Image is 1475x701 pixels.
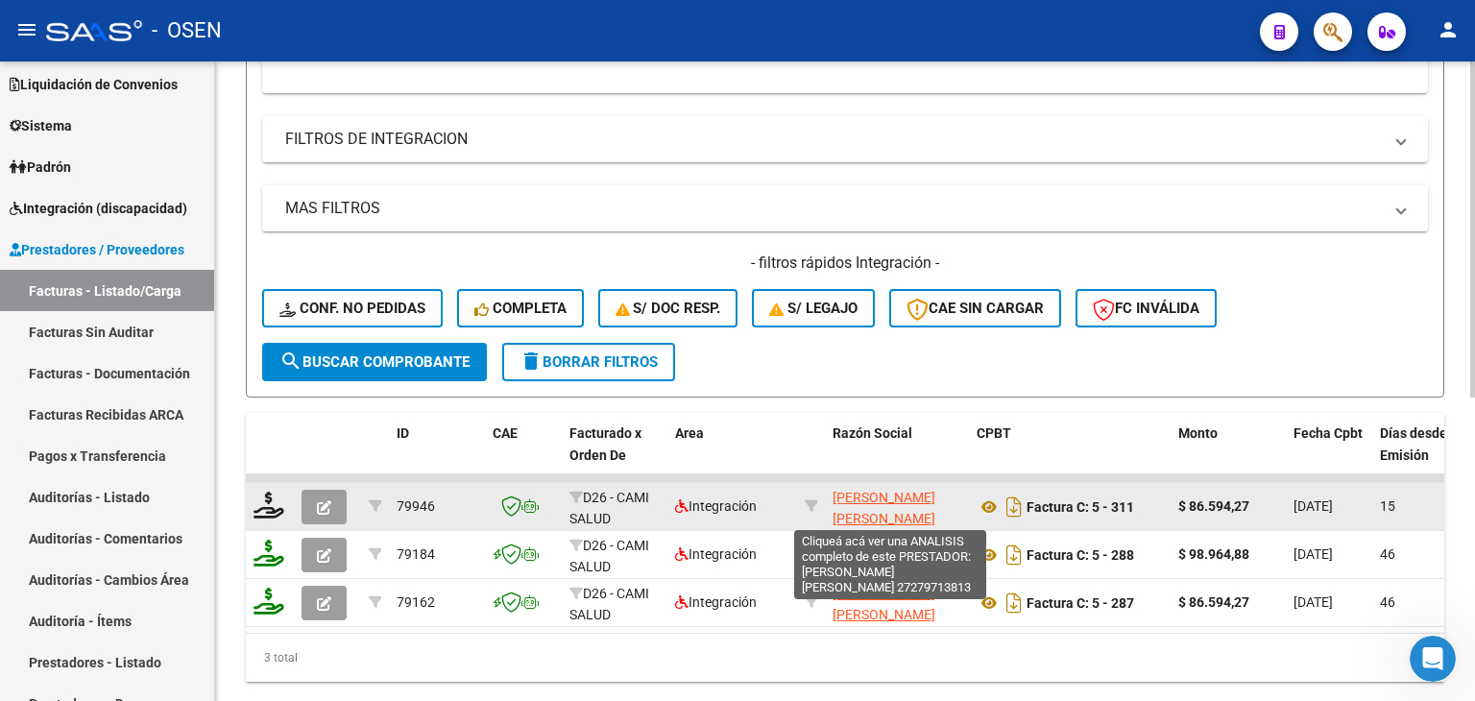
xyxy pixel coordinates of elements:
datatable-header-cell: Días desde Emisión [1372,413,1459,497]
strong: Factura C: 5 - 287 [1027,595,1134,611]
span: - OSEN [152,10,222,52]
mat-panel-title: MAS FILTROS [285,198,1382,219]
span: CAE SIN CARGAR [907,300,1044,317]
span: Prestadores / Proveedores [10,239,184,260]
mat-icon: person [1437,18,1460,41]
button: S/ Doc Resp. [598,289,738,327]
button: Completa [457,289,584,327]
button: Conf. no pedidas [262,289,443,327]
datatable-header-cell: CPBT [969,413,1171,497]
span: Integración [675,594,757,610]
strong: $ 86.594,27 [1178,498,1249,514]
div: 27279713813 [833,583,961,623]
button: CAE SIN CARGAR [889,289,1061,327]
button: S/ legajo [752,289,875,327]
span: FC Inválida [1093,300,1199,317]
span: CPBT [977,425,1011,441]
span: D26 - CAMI SALUD [569,490,649,527]
strong: $ 86.594,27 [1178,594,1249,610]
span: ID [397,425,409,441]
span: Completa [474,300,567,317]
iframe: Intercom live chat [1410,636,1456,682]
datatable-header-cell: ID [389,413,485,497]
span: Integración [675,546,757,562]
span: Integración (discapacidad) [10,198,187,219]
span: [DATE] [1294,594,1333,610]
span: Facturado x Orden De [569,425,641,463]
span: 79184 [397,546,435,562]
mat-expansion-panel-header: MAS FILTROS [262,185,1428,231]
span: Sistema [10,115,72,136]
span: [DATE] [1294,546,1333,562]
span: Buscar Comprobante [279,353,470,371]
span: D26 - CAMI SALUD [569,586,649,623]
button: Borrar Filtros [502,343,675,381]
i: Descargar documento [1002,540,1027,570]
span: 15 [1380,498,1395,514]
mat-panel-title: FILTROS DE INTEGRACION [285,129,1382,150]
div: 27279713813 [833,487,961,527]
span: 79162 [397,594,435,610]
span: Razón Social [833,425,912,441]
span: S/ Doc Resp. [616,300,721,317]
i: Descargar documento [1002,588,1027,618]
datatable-header-cell: Razón Social [825,413,969,497]
span: [PERSON_NAME] [PERSON_NAME] [833,490,935,527]
button: Buscar Comprobante [262,343,487,381]
datatable-header-cell: Monto [1171,413,1286,497]
span: Borrar Filtros [520,353,658,371]
span: Días desde Emisión [1380,425,1447,463]
span: [PERSON_NAME] [PERSON_NAME] [833,586,935,623]
mat-icon: menu [15,18,38,41]
button: FC Inválida [1076,289,1217,327]
div: 3 total [246,634,1444,682]
span: Integración [675,498,757,514]
div: 27279713813 [833,535,961,575]
strong: Factura C: 5 - 288 [1027,547,1134,563]
datatable-header-cell: Facturado x Orden De [562,413,667,497]
datatable-header-cell: CAE [485,413,562,497]
strong: $ 98.964,88 [1178,546,1249,562]
span: CAE [493,425,518,441]
datatable-header-cell: Fecha Cpbt [1286,413,1372,497]
datatable-header-cell: Area [667,413,797,497]
span: [PERSON_NAME] [PERSON_NAME] [833,538,935,575]
span: Liquidación de Convenios [10,74,178,95]
mat-icon: delete [520,350,543,373]
span: Padrón [10,157,71,178]
strong: Factura C: 5 - 311 [1027,499,1134,515]
span: [DATE] [1294,498,1333,514]
span: D26 - CAMI SALUD [569,538,649,575]
span: Monto [1178,425,1218,441]
span: 46 [1380,546,1395,562]
i: Descargar documento [1002,492,1027,522]
span: Area [675,425,704,441]
span: 79946 [397,498,435,514]
mat-expansion-panel-header: FILTROS DE INTEGRACION [262,116,1428,162]
span: 46 [1380,594,1395,610]
span: Conf. no pedidas [279,300,425,317]
span: S/ legajo [769,300,858,317]
mat-icon: search [279,350,302,373]
span: Fecha Cpbt [1294,425,1363,441]
h4: - filtros rápidos Integración - [262,253,1428,274]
